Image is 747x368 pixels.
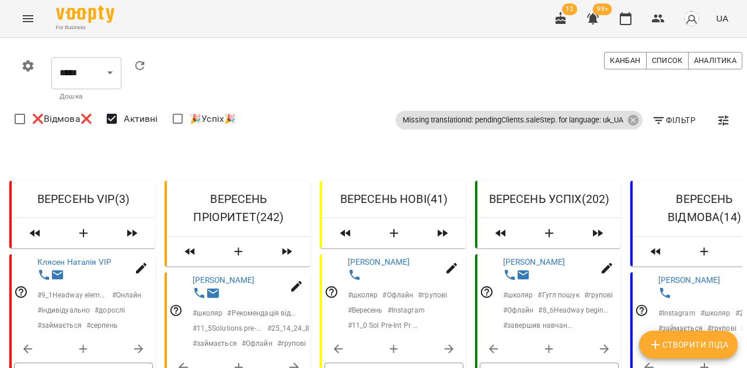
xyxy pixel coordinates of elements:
span: 🎉Успіх🎉 [190,112,236,126]
span: Пересунути лідів з колонки [637,241,675,262]
p: # Instagram [388,305,425,316]
span: Missing translationId: pendingClients.saleStep. for language: uk_UA [396,115,630,125]
span: Пересунути лідів з колонки [113,223,151,244]
button: Menu [14,5,42,33]
button: UA [711,8,733,29]
span: Пересунути лідів з колонки [424,223,461,244]
p: # школяр [503,290,533,300]
span: Створити Ліда [648,338,728,352]
p: # Гугл пошук [537,290,579,300]
p: # школяр [700,308,731,318]
svg: Відповідальний співробітник не заданий [324,285,338,299]
p: # 8_6Headway beginner Pr S [538,305,608,316]
span: Пересунути лідів з колонки [172,241,209,262]
button: Створити Ліда [679,241,729,262]
span: Активні [124,112,158,126]
a: [PERSON_NAME] [503,257,566,267]
p: # групові [418,290,447,300]
h6: ВЕРЕСЕНЬ УСПІХ ( 202 ) [487,190,612,208]
button: Аналітика [688,52,742,69]
p: Дошка [60,91,113,103]
p: # Онлайн [112,290,142,300]
img: Voopty Logo [56,6,114,23]
button: Створити Ліда [524,223,574,244]
p: # 11_5Solutions pre-int first conditionalwillto be going to [193,323,263,334]
button: Канбан [604,52,646,69]
span: Список [652,54,683,67]
p: # Вересень [348,305,383,316]
svg: Відповідальний співробітник не заданий [480,285,494,299]
span: Пересунути лідів з колонки [482,223,519,244]
span: For Business [56,24,114,31]
button: Створити Ліда [639,331,738,359]
svg: Відповідальний співробітник не заданий [14,285,28,299]
a: [PERSON_NAME] [193,275,255,285]
p: # 11_0 Sol Pre-Int Pr SPr Cont [348,320,418,331]
h6: ВЕРЕСЕНЬ НОВІ ( 41 ) [331,190,456,208]
h6: ВЕРЕСЕНЬ VIP ( 3 ) [21,190,146,208]
p: # Рекомендація від друзів знайомих тощо [227,308,297,318]
span: UA [716,12,728,24]
a: [PERSON_NAME] [658,275,721,285]
img: avatar_s.png [683,10,700,27]
p: # групові [277,338,306,349]
span: 99+ [593,3,612,15]
button: Створити Ліда [369,223,419,244]
p: # 25_14_24_8 [267,323,309,334]
button: Фільтр [647,110,700,131]
p: # групові [584,290,613,300]
p: # Офлайн [382,290,413,300]
span: Фільтр [652,113,696,127]
span: 12 [562,3,577,15]
p: # 9_1Headway elementary to be [37,290,107,300]
p: # займається [193,338,237,349]
p: # Офлайн [242,338,273,349]
button: Список [646,52,689,69]
span: Канбан [610,54,640,67]
p: # школяр [193,308,223,318]
p: # серпень [86,320,118,331]
p: # дорослі [95,305,125,316]
p: # займається [37,320,82,331]
p: # групові [707,323,736,334]
p: # Instagram [658,308,696,318]
span: Аналітика [694,54,736,67]
p: # завершив навчання [503,320,573,331]
svg: Відповідальний співробітник не заданий [169,303,183,317]
a: Клясен Наталія VIP [37,257,112,267]
h6: ВЕРЕСЕНЬ ПРІОРИТЕТ ( 242 ) [176,190,301,227]
a: [PERSON_NAME] [348,257,410,267]
span: Пересунути лідів з колонки [16,223,54,244]
svg: Відповідальний співробітник не заданий [635,303,649,317]
p: # школяр [348,290,378,300]
span: ❌Відмова❌ [32,112,92,126]
p: # займається [658,323,703,334]
span: Пересунути лідів з колонки [579,223,616,244]
p: # Офлайн [503,305,534,316]
button: Створити Ліда [58,223,109,244]
p: # індивідуально [37,305,90,316]
div: Missing translationId: pendingClients.saleStep. for language: uk_UA [396,111,643,129]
